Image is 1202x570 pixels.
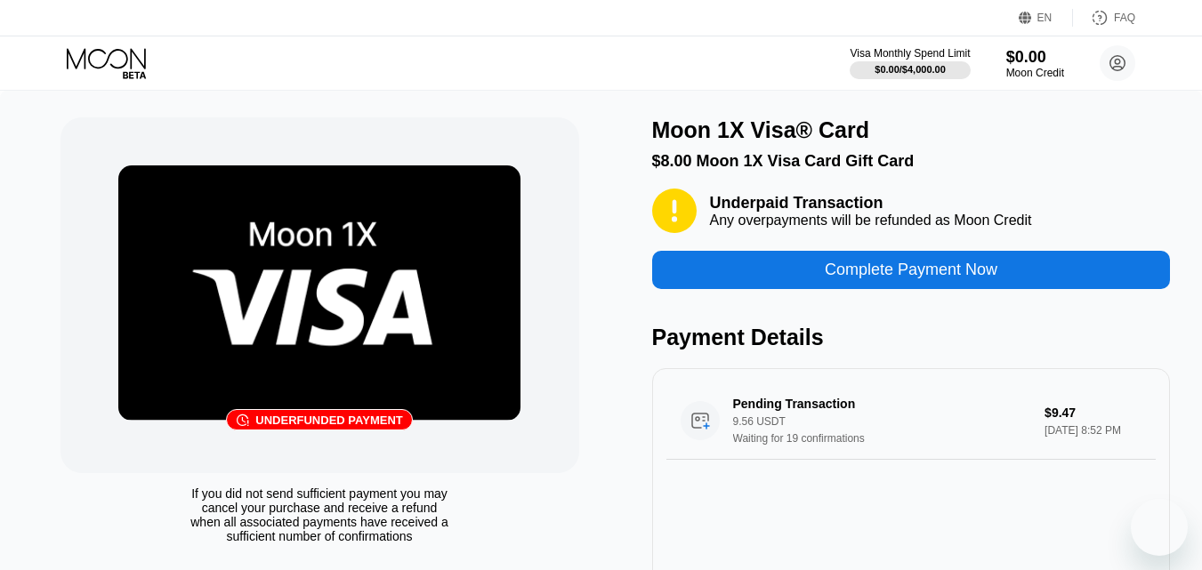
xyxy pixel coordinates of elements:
[1037,12,1053,24] div: EN
[1019,9,1073,27] div: EN
[825,260,997,280] div: Complete Payment Now
[190,486,448,543] div: If you did not send sufficient payment you may cancel your purchase and receive a refund when all...
[652,325,1171,350] div: Payment Details
[236,413,250,427] div: 󰗎
[1006,48,1064,67] div: $0.00
[1073,9,1135,27] div: FAQ
[733,397,1026,411] div: Pending Transaction
[875,64,946,75] div: $0.00 / $4,000.00
[652,117,869,143] div: Moon 1X Visa® Card
[1006,48,1064,79] div: $0.00Moon Credit
[1131,499,1188,556] iframe: Button to launch messaging window
[1045,405,1141,420] div: $9.47
[1114,12,1135,24] div: FAQ
[1045,424,1141,437] div: [DATE] 8:52 PM
[733,415,1048,428] div: 9.56 USDT
[652,233,1171,289] div: Complete Payment Now
[710,194,1032,213] div: Underpaid Transaction
[733,432,1048,445] div: Waiting for 19 confirmations
[850,47,970,79] div: Visa Monthly Spend Limit$0.00/$4,000.00
[652,152,1171,171] div: $8.00 Moon 1X Visa Card Gift Card
[255,413,402,427] div: Underfunded payment
[710,213,1032,229] div: Any overpayments will be refunded as Moon Credit
[850,47,970,60] div: Visa Monthly Spend Limit
[666,382,1157,460] div: Pending Transaction9.56 USDTWaiting for 19 confirmations$9.47[DATE] 8:52 PM
[1006,67,1064,79] div: Moon Credit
